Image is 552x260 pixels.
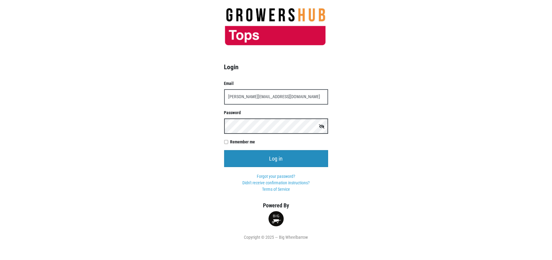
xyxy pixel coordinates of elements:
input: Log in [224,150,328,167]
label: Email [224,80,328,87]
h4: Login [224,63,328,71]
div: Copyright © 2025 — Big Wheelbarrow [215,234,338,241]
label: Password [224,110,328,116]
img: small-round-logo-d6fdfe68ae19b7bfced82731a0234da4.png [268,211,284,226]
img: 279edf242af8f9d49a69d9d2afa010fb.png [215,8,338,46]
a: Didn't receive confirmation instructions? [242,180,310,185]
a: Terms of Service [262,187,290,192]
h5: Powered By [215,202,338,209]
a: Forgot your password? [257,174,295,179]
label: Remember me [230,139,328,145]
